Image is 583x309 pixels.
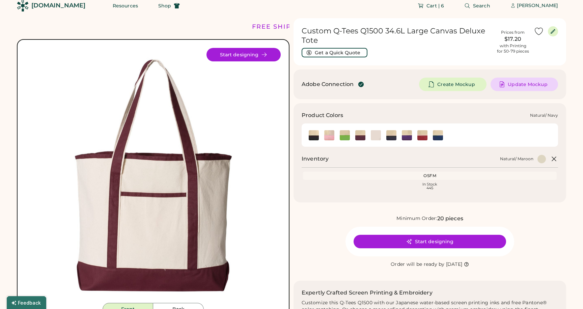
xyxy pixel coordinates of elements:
[417,130,427,140] img: Natural/ Red Swatch Image
[309,130,319,140] img: Natural/ Black Swatch Image
[496,35,530,43] div: $17.20
[501,30,525,35] div: Prices from
[26,48,281,303] div: Q1500 Style Image
[391,261,445,268] div: Order will be ready by
[402,130,412,140] img: Natural/ Purple Swatch Image
[433,130,443,140] img: Natural/ Royal Swatch Image
[340,130,350,140] div: Natural/ Lime
[340,130,350,140] img: Natural/ Lime Swatch Image
[473,3,490,8] span: Search
[355,130,365,140] div: Natural/ Maroon
[252,22,310,31] div: FREE SHIPPING
[355,130,365,140] img: Natural/ Maroon Swatch Image
[433,130,443,140] div: Natural/ Royal
[304,173,555,178] div: OSFM
[426,3,444,8] span: Cart | 6
[26,48,281,303] img: Q1500 - Natural/ Maroon Front Image
[500,156,533,162] div: Natural/ Maroon
[396,215,437,222] div: Minimum Order:
[309,130,319,140] div: Natural/ Black
[302,80,354,88] div: Adobe Connection
[302,289,433,297] h2: Expertly Crafted Screen Printing & Embroidery
[324,130,334,140] div: Natural/ Light Pink
[324,130,334,140] img: Natural/ Light Pink Swatch Image
[497,43,529,54] div: with Printing for 50-79 pieces
[302,155,329,163] h2: Inventory
[371,130,381,140] div: Natural/ Natural
[302,111,343,119] h3: Product Colors
[302,48,367,57] button: Get a Quick Quote
[508,82,547,87] span: Update Mockup
[402,130,412,140] div: Natural/ Purple
[304,182,555,190] div: In Stock 445
[551,279,580,308] iframe: Front Chat
[371,130,381,140] img: Natural/ Natural Swatch Image
[491,78,558,91] button: Update Mockup
[517,2,558,9] div: [PERSON_NAME]
[419,78,487,91] button: Create Mockup
[386,130,396,140] img: Natural/ Navy Swatch Image
[158,3,171,8] span: Shop
[354,235,506,248] button: Start designing
[31,1,85,10] div: [DOMAIN_NAME]
[206,48,281,61] button: Start designing
[302,26,492,45] h1: Custom Q-Tees Q1500 34.6L Large Canvas Deluxe Tote
[530,113,558,118] div: Natural/ Navy
[417,130,427,140] div: Natural/ Red
[386,130,396,140] div: Natural/ Navy
[437,215,463,223] div: 20 pieces
[437,82,475,87] span: Create Mockup
[446,261,463,268] div: [DATE]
